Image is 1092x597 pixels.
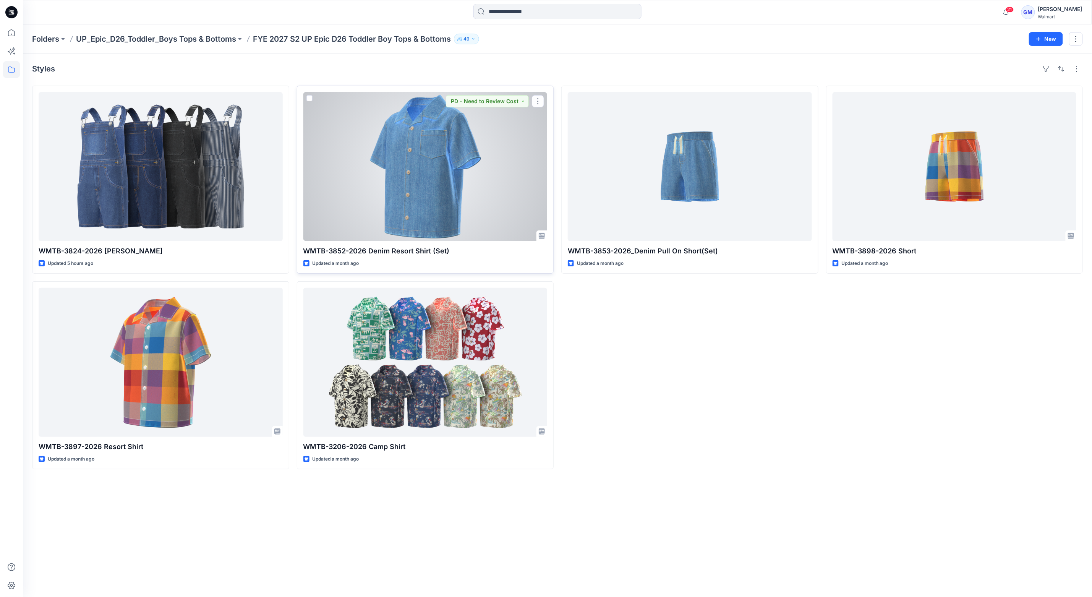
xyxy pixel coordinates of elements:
[1038,5,1082,14] div: [PERSON_NAME]
[568,92,812,241] a: WMTB-3853-2026_Denim Pull On Short(Set)
[303,288,548,437] a: WMTB-3206-2026 Camp Shirt
[32,34,59,44] a: Folders
[48,260,93,268] p: Updated 5 hours ago
[39,246,283,256] p: WMTB-3824-2026 [PERSON_NAME]
[1029,32,1063,46] button: New
[39,92,283,241] a: WMTB-3824-2026 Shortall
[833,246,1077,256] p: WMTB-3898-2026 Short
[303,441,548,452] p: WMTB-3206-2026 Camp Shirt
[313,455,359,463] p: Updated a month ago
[76,34,236,44] a: UP_Epic_D26_Toddler_Boys Tops & Bottoms
[39,288,283,437] a: WMTB-3897-2026 Resort Shirt
[568,246,812,256] p: WMTB-3853-2026_Denim Pull On Short(Set)
[39,441,283,452] p: WMTB-3897-2026 Resort Shirt
[253,34,451,44] p: FYE 2027 S2 UP Epic D26 Toddler Boy Tops & Bottoms
[833,92,1077,241] a: WMTB-3898-2026 Short
[1021,5,1035,19] div: GM
[842,260,888,268] p: Updated a month ago
[303,246,548,256] p: WMTB-3852-2026 Denim Resort Shirt (Set)
[454,34,479,44] button: 49
[463,35,470,43] p: 49
[1038,14,1082,19] div: Walmart
[313,260,359,268] p: Updated a month ago
[577,260,624,268] p: Updated a month ago
[1006,6,1014,13] span: 21
[303,92,548,241] a: WMTB-3852-2026 Denim Resort Shirt (Set)
[32,64,55,73] h4: Styles
[48,455,94,463] p: Updated a month ago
